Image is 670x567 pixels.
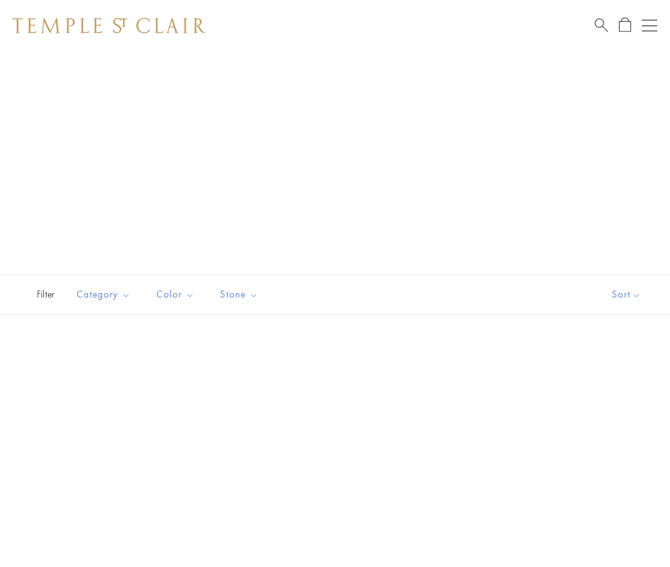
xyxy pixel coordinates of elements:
[70,287,140,303] span: Category
[595,17,608,33] a: Search
[214,287,268,303] span: Stone
[642,18,657,33] button: Open navigation
[150,287,204,303] span: Color
[619,17,631,33] a: Open Shopping Bag
[13,18,205,33] img: Temple St. Clair
[211,280,268,309] button: Stone
[583,275,670,314] button: Show sort by
[67,280,140,309] button: Category
[147,280,204,309] button: Color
